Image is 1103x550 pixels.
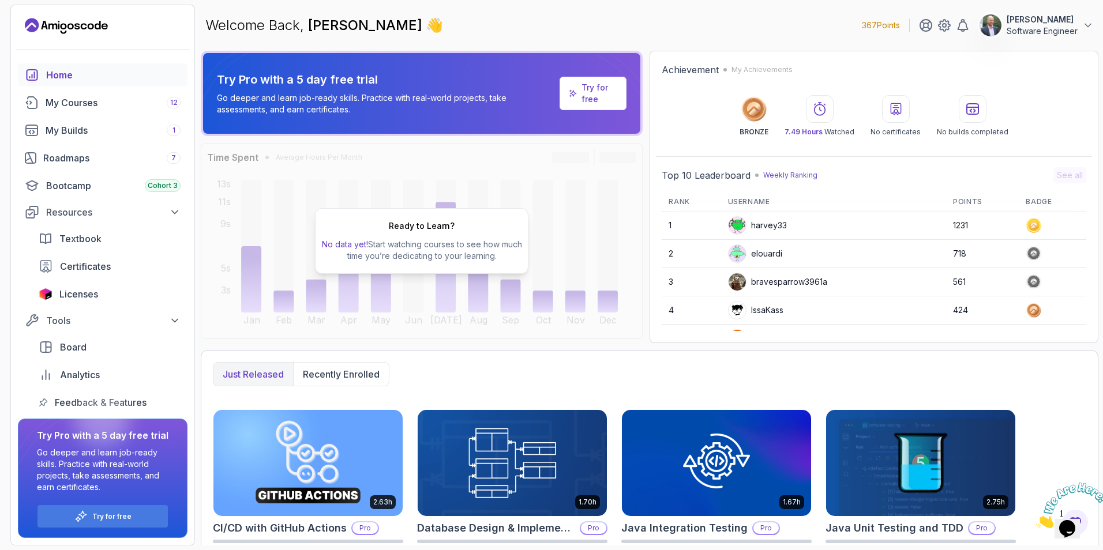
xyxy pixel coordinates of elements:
a: board [32,336,187,359]
p: Software Engineer [1007,25,1078,37]
a: bootcamp [18,174,187,197]
div: Bootcamp [46,179,181,193]
span: Cohort 3 [148,181,178,190]
a: Try for free [92,512,132,521]
p: Pro [352,522,378,534]
h2: CI/CD with GitHub Actions [213,520,347,536]
div: bravesparrow3961a [728,273,827,291]
span: 👋 [426,16,443,35]
th: Badge [1019,193,1086,212]
div: Tools [46,314,181,327]
td: 3 [662,268,721,296]
span: Textbook [59,232,102,246]
span: Board [60,340,87,354]
div: My Builds [46,123,181,137]
img: CI/CD with GitHub Actions card [213,410,403,516]
div: harvey33 [728,216,787,235]
iframe: chat widget [1031,478,1103,533]
p: My Achievements [731,65,793,74]
h2: Java Integration Testing [621,520,748,536]
img: user profile image [729,330,746,347]
td: 1231 [946,212,1019,240]
span: 12 [170,98,178,107]
a: textbook [32,227,187,250]
td: 1 [662,212,721,240]
p: Weekly Ranking [763,171,817,180]
div: wildmongoosefb425 [728,329,830,348]
th: Username [721,193,947,212]
img: jetbrains icon [39,288,52,300]
p: Start watching courses to see how much time you’re dedicating to your learning. [320,239,523,262]
p: 2.75h [986,498,1005,507]
span: 7.49 Hours [785,127,823,136]
td: 718 [946,240,1019,268]
p: Pro [969,522,995,534]
p: Pro [753,522,779,534]
img: Java Unit Testing and TDD card [826,410,1015,516]
p: Go deeper and learn job-ready skills. Practice with real-world projects, take assessments, and ea... [37,447,168,493]
a: analytics [32,363,187,386]
td: 5 [662,325,721,353]
p: 1.70h [579,498,596,507]
a: Landing page [25,17,108,35]
span: Feedback & Features [55,395,147,409]
a: home [18,63,187,86]
span: Analytics [60,368,100,382]
p: Go deeper and learn job-ready skills. Practice with real-world projects, take assessments, and ea... [217,92,555,115]
img: Java Integration Testing card [622,410,811,516]
td: 561 [946,268,1019,296]
p: Pro [581,522,606,534]
a: builds [18,119,187,142]
div: Home [46,68,181,82]
p: Welcome Back, [205,16,443,35]
span: Certificates [60,259,111,273]
span: Licenses [59,287,98,301]
a: feedback [32,391,187,414]
img: Database Design & Implementation card [418,410,607,516]
th: Points [946,193,1019,212]
p: [PERSON_NAME] [1007,14,1078,25]
p: No certificates [871,127,921,137]
span: 7 [171,153,176,163]
span: 1 [5,5,9,14]
p: Watched [785,127,854,137]
span: No data yet! [322,239,368,249]
img: default monster avatar [729,245,746,262]
p: No builds completed [937,127,1008,137]
td: 424 [946,296,1019,325]
h2: Ready to Learn? [389,220,455,232]
button: See all [1053,167,1086,183]
p: 1.67h [783,498,801,507]
div: My Courses [46,96,181,110]
a: Try for free [581,82,617,105]
th: Rank [662,193,721,212]
p: 2.63h [373,498,392,507]
a: licenses [32,282,187,306]
div: elouardi [728,244,782,263]
h2: Top 10 Leaderboard [662,168,751,182]
img: user profile image [729,302,746,319]
button: Try for free [37,504,168,528]
img: user profile image [980,14,1001,36]
a: Try for free [560,77,626,110]
h2: Achievement [662,63,719,77]
img: default monster avatar [729,217,746,234]
p: BRONZE [740,127,768,137]
button: Resources [18,202,187,223]
button: Recently enrolled [293,363,389,386]
a: courses [18,91,187,114]
button: user profile image[PERSON_NAME]Software Engineer [979,14,1094,37]
p: 367 Points [862,20,900,31]
div: IssaKass [728,301,783,319]
img: user profile image [729,273,746,291]
td: 384 [946,325,1019,353]
td: 2 [662,240,721,268]
button: Tools [18,310,187,331]
a: certificates [32,255,187,278]
div: Resources [46,205,181,219]
p: Just released [223,367,284,381]
h2: Java Unit Testing and TDD [826,520,963,536]
span: 1 [172,126,175,135]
